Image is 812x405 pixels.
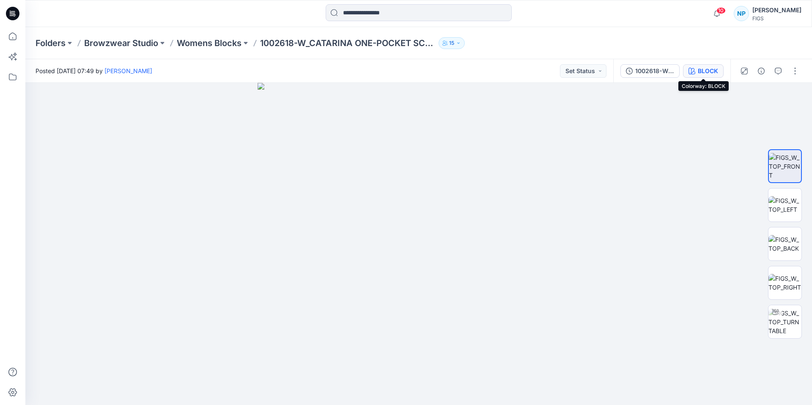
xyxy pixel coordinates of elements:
a: Womens Blocks [177,37,241,49]
img: FIGS_W_TOP_TURNTABLE [768,309,801,335]
div: [PERSON_NAME] [752,5,801,15]
div: BLOCK [698,66,718,76]
img: FIGS_W_TOP_FRONT [769,153,801,180]
img: FIGS_W_TOP_LEFT [768,196,801,214]
a: [PERSON_NAME] [104,67,152,74]
img: FIGS_W_TOP_RIGHT [768,274,801,292]
button: 1002618-W_CATARINA ONE-POCKET SCRUB TOP 3.0 [620,64,680,78]
p: 1002618-W_CATARINA ONE-POCKET SCRUB TOP 3.0 [260,37,435,49]
img: FIGS_W_TOP_BACK [768,235,801,253]
button: BLOCK [683,64,724,78]
p: 15 [449,38,454,48]
span: Posted [DATE] 07:49 by [36,66,152,75]
div: 1002618-W_CATARINA ONE-POCKET SCRUB TOP 3.0 [635,66,674,76]
div: NP [734,6,749,21]
span: 10 [716,7,726,14]
img: eyJhbGciOiJIUzI1NiIsImtpZCI6IjAiLCJzbHQiOiJzZXMiLCJ0eXAiOiJKV1QifQ.eyJkYXRhIjp7InR5cGUiOiJzdG9yYW... [258,83,580,405]
div: FIGS [752,15,801,22]
button: 15 [439,37,465,49]
a: Folders [36,37,66,49]
a: Browzwear Studio [84,37,158,49]
button: Details [754,64,768,78]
